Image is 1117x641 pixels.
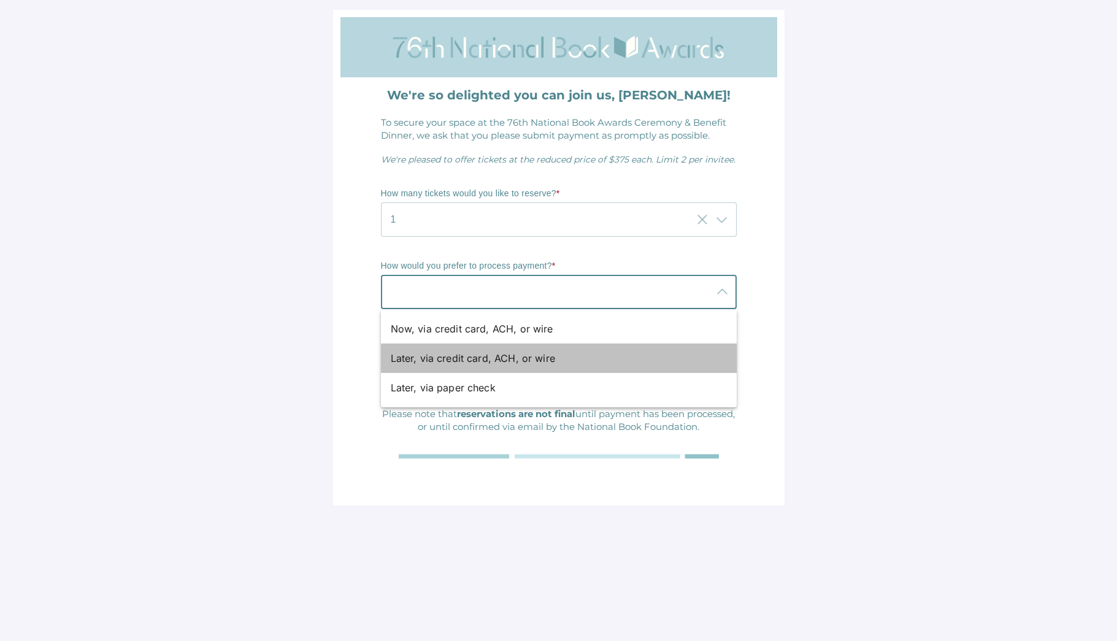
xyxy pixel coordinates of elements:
div: Now, via credit card, ACH, or wire [391,321,717,336]
div: Later, via paper check [391,380,717,395]
p: How would you prefer to process payment? [381,260,737,272]
span: To secure your space at the 76th National Book Awards Ceremony & Benefit Dinner, we ask that you ... [381,117,726,141]
strong: We're so delighted you can join us, [PERSON_NAME]! [387,88,731,102]
span: We're pleased to offer tickets at the reduced price of $375 each. Limit 2 per invitee. [381,154,735,165]
span: 1 [391,212,396,227]
span: Please note that until payment has been processed, or until confirmed via email by the National B... [382,408,735,432]
div: Later, via credit card, ACH, or wire [391,351,717,366]
p: How many tickets would you like to reserve? [381,188,737,200]
i: Clear [695,212,710,227]
strong: reservations are not final [457,408,575,420]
